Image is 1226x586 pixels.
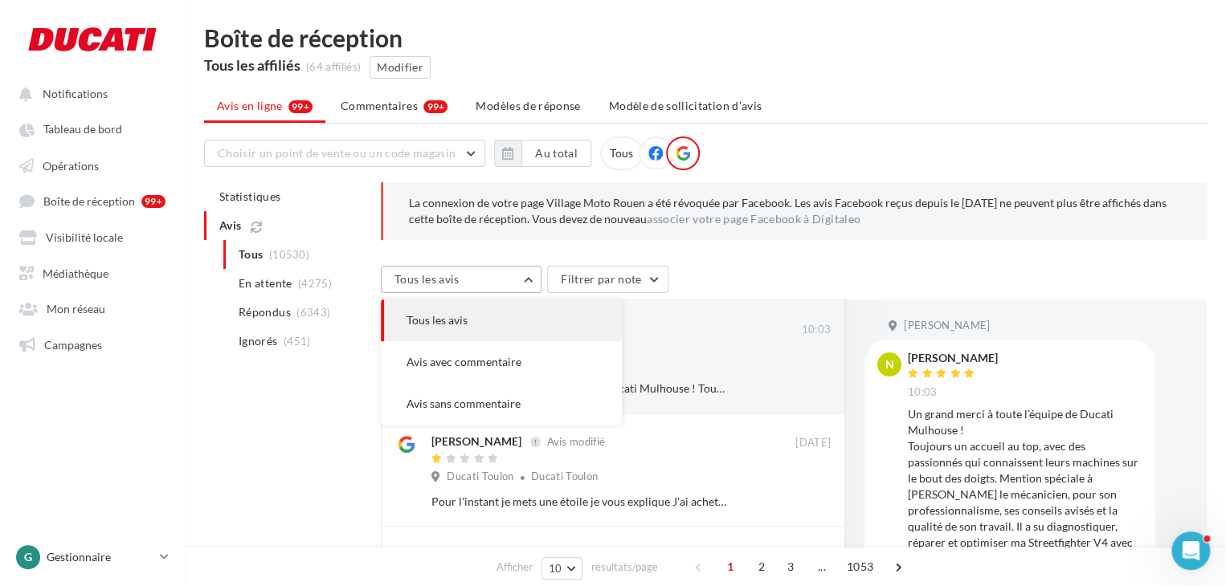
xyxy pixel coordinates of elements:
span: Ignorés [239,333,277,349]
button: Filtrer par note [547,266,668,293]
p: Gestionnaire [47,549,153,565]
span: 1 [717,554,743,580]
div: Boîte de réception [204,26,1207,50]
span: Choisir un point de vente ou un code magasin [218,146,456,160]
span: Tous les avis [407,313,468,327]
span: En attente [239,275,292,291]
span: Avis avec commentaire [407,355,521,368]
span: (4275) [298,277,332,290]
button: Tous les avis [381,266,541,293]
button: Choisir un point de vente ou un code magasin [204,140,485,167]
span: 2 [749,554,774,580]
span: 3 [778,554,803,580]
iframe: Intercom live chat [1171,531,1210,570]
button: Modifier [370,56,431,79]
span: résultats/page [591,560,658,575]
div: Pour l'instant je mets une étoile je vous explique J'ai acheté une moto au mois d'août je me la s... [431,494,726,510]
span: Campagnes [44,337,102,351]
a: G Gestionnaire [13,542,172,572]
span: (451) [284,335,311,348]
a: Opérations [10,150,175,179]
a: Boîte de réception 99+ [10,185,175,215]
span: Médiathèque [43,266,108,279]
span: G [24,549,32,565]
div: 99+ [141,195,166,208]
span: Opérations [43,158,99,172]
a: Tableau de bord [10,114,175,143]
span: Afficher [497,560,533,575]
span: 10:03 [908,385,938,400]
span: [PERSON_NAME] [904,319,990,333]
span: Mon réseau [47,302,105,315]
button: Avis avec commentaire [381,341,622,383]
button: Tous les avis [381,299,622,341]
span: (6343) [296,306,330,319]
button: Au total [521,140,591,167]
span: Avis sans commentaire [407,397,521,410]
span: Notifications [43,87,108,100]
button: Avis sans commentaire [381,383,622,425]
button: 10 [541,557,582,580]
span: Ducati Toulon [531,470,598,482]
div: Tous [600,136,643,170]
span: Avis modifié [546,435,605,448]
button: Au total [494,140,591,167]
span: 10 [549,562,562,575]
span: Tous les avis [394,272,460,286]
span: Modèles de réponse [476,99,580,112]
div: Tous les affiliés [204,58,300,72]
a: Campagnes [10,329,175,358]
p: La connexion de votre page Village Moto Rouen a été révoquée par Facebook. Les avis Facebook reçu... [409,195,1181,227]
div: (64 affiliés) [306,60,361,75]
a: Mon réseau [10,293,175,322]
span: Répondus [239,304,291,320]
div: [PERSON_NAME] [908,352,998,364]
span: ... [809,554,835,580]
span: Tableau de bord [43,123,122,136]
span: Commentaires [341,98,418,114]
div: 99+ [423,100,447,113]
span: N [885,356,894,372]
div: [PERSON_NAME] [431,433,521,450]
span: 1053 [840,554,880,580]
a: Médiathèque [10,258,175,287]
span: Ducati Toulon [447,470,513,484]
button: Notifications [10,79,169,108]
a: Visibilité locale [10,222,175,250]
span: Statistiques [219,189,280,203]
span: Visibilité locale [46,230,123,244]
span: 10:03 [801,323,831,337]
span: Modèle de sollicitation d’avis [609,99,762,112]
span: Boîte de réception [43,194,135,208]
a: associer votre page Facebook à Digitaleo [647,213,860,226]
span: [DATE] [795,436,831,450]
